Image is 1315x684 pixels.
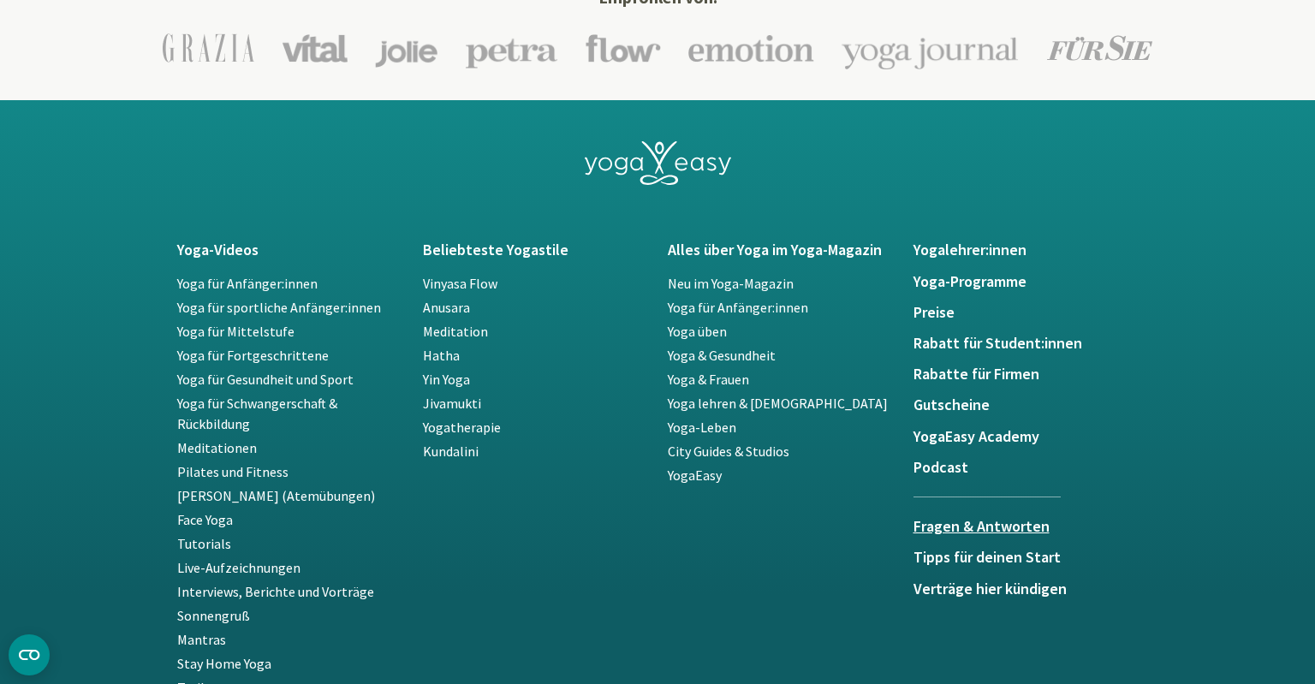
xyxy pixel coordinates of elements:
a: Jivamukti [423,395,481,412]
a: Stay Home Yoga [177,655,271,672]
img: Für Sie Logo [1047,35,1152,61]
a: Yoga für Mittelstufe [177,323,295,340]
a: Neu im Yoga-Magazin [668,275,794,292]
img: Grazia Logo [163,33,254,62]
img: Flow Logo [586,34,661,63]
a: Verträge hier kündigen [913,580,1139,598]
a: Tutorials [177,535,231,552]
a: Alles über Yoga im Yoga-Magazin [668,241,893,259]
img: Vital Logo [282,34,348,63]
a: Meditation [423,323,488,340]
a: [PERSON_NAME] (Atemübungen) [177,487,375,504]
a: Beliebteste Yogastile [423,241,648,259]
a: Yoga für Fortgeschrittene [177,347,329,364]
a: Yogalehrer:innen [913,241,1139,259]
a: Anusara [423,299,470,316]
img: Emotion Logo [688,34,814,63]
a: Yoga-Programme [913,273,1139,290]
a: Interviews, Berichte und Vorträge [177,583,374,600]
img: Petra Logo [465,28,558,69]
a: Gutscheine [913,396,1139,413]
a: Face Yoga [177,511,233,528]
img: Yoga-Journal Logo [842,27,1020,70]
a: Pilates und Fitness [177,463,289,480]
a: Kundalini [423,443,479,460]
a: Rabatt für Student:innen [913,335,1139,352]
a: Live-Aufzeichnungen [177,559,300,576]
a: Preise [913,304,1139,321]
a: Yoga lehren & [DEMOGRAPHIC_DATA] [668,395,888,412]
a: Yoga für Anfänger:innen [177,275,318,292]
a: Yoga & Frauen [668,371,749,388]
a: YogaEasy [668,467,722,484]
a: Yoga üben [668,323,727,340]
a: Fragen & Antworten [913,497,1061,549]
img: Jolie Logo [375,29,437,68]
button: CMP-Widget öffnen [9,634,50,675]
a: Meditationen [177,439,257,456]
a: Yoga-Videos [177,241,402,259]
a: YogaEasy Academy [913,428,1139,445]
a: Yoga für sportliche Anfänger:innen [177,299,381,316]
a: Yin Yoga [423,371,470,388]
a: Rabatte für Firmen [913,366,1139,383]
a: Hatha [423,347,460,364]
a: Mantras [177,631,226,648]
a: Sonnengruß [177,607,250,624]
a: Yoga für Anfänger:innen [668,299,808,316]
a: Podcast [913,459,1139,476]
a: Yogatherapie [423,419,501,436]
h5: Fragen & Antworten [913,518,1061,535]
a: Tipps für deinen Start [913,549,1139,566]
a: City Guides & Studios [668,443,789,460]
a: Yoga für Schwangerschaft & Rückbildung [177,395,337,432]
a: Yoga-Leben [668,419,736,436]
a: Yoga für Gesundheit und Sport [177,371,354,388]
a: Yoga & Gesundheit [668,347,776,364]
a: Vinyasa Flow [423,275,497,292]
